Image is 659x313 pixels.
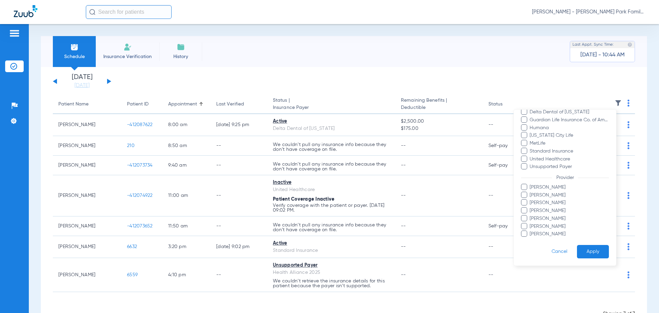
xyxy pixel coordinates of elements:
[529,124,609,132] span: Humana
[529,223,609,230] span: [PERSON_NAME]
[529,199,609,206] span: [PERSON_NAME]
[529,215,609,222] span: [PERSON_NAME]
[529,207,609,214] span: [PERSON_NAME]
[577,245,609,258] button: Apply
[529,148,609,155] span: Standard Insurance
[529,184,609,191] span: [PERSON_NAME]
[529,109,609,116] span: Delta Dental of [US_STATE]
[529,116,609,124] span: Guardian Life Insurance Co. of America
[529,140,609,147] span: MetLife
[529,132,609,139] span: [US_STATE] City Life
[529,192,609,199] span: [PERSON_NAME]
[529,156,609,163] span: United Healthcare
[529,163,609,170] span: Unsupported Payer
[542,245,577,258] button: Cancel
[529,231,609,238] span: [PERSON_NAME]
[552,175,578,180] span: Provider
